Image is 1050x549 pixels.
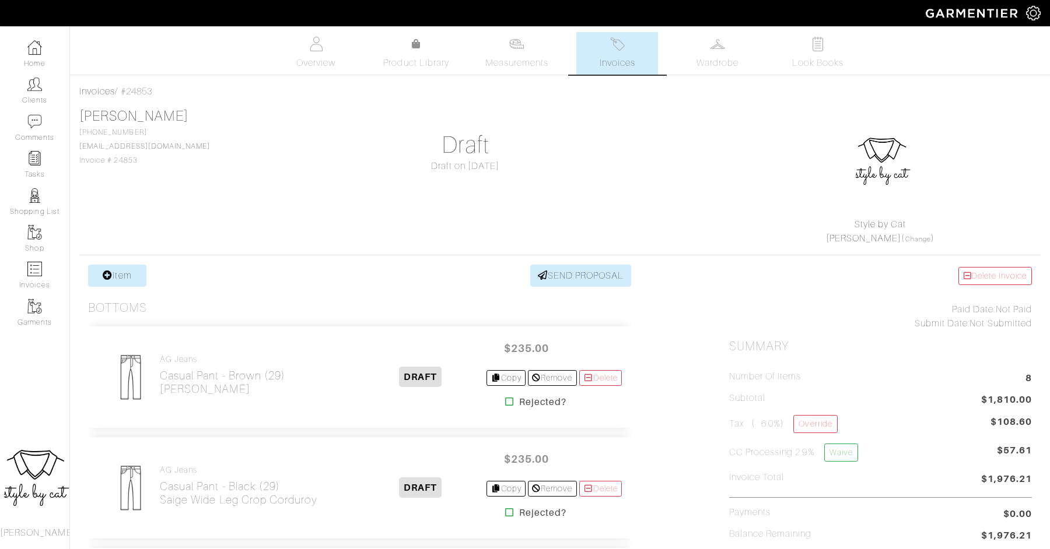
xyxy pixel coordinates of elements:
h5: Balance Remaining [729,529,812,540]
h1: Draft [314,131,617,159]
a: Copy [487,481,526,497]
strong: Rejected? [519,395,566,409]
img: reminder-icon-8004d30b9f0a5d33ae49ab947aed9ed385cf756f9e5892f1edd6e32f2345188e.png [27,151,42,166]
h5: Subtotal [729,393,765,404]
a: Invoices [576,32,658,75]
img: Womens_CasualPant-2507270ba29bcb750c7657eb757a016623e413ef5f06a232edca91e55572e71d.png [106,353,155,402]
a: Copy [487,370,526,386]
h5: Invoice Total [729,472,785,483]
span: 8 [1025,371,1032,387]
span: Paid Date: [952,304,996,315]
a: [PERSON_NAME] [826,233,902,244]
a: Delete [579,481,622,497]
a: Wardrobe [677,32,758,75]
span: DRAFT [399,367,442,387]
span: Invoices [600,56,635,70]
span: Product Library [383,56,449,70]
img: measurements-466bbee1fd09ba9460f595b01e5d73f9e2bff037440d3c8f018324cb6cdf7a4a.svg [509,37,524,51]
img: garmentier-logo-header-white-b43fb05a5012e4ada735d5af1a66efaba907eab6374d6393d1fbf88cb4ef424d.png [920,3,1026,23]
span: Submit Date: [915,318,970,329]
img: dashboard-icon-dbcd8f5a0b271acd01030246c82b418ddd0df26cd7fceb0bd07c9910d44c42f6.png [27,40,42,55]
a: Measurements [476,32,558,75]
img: todo-9ac3debb85659649dc8f770b8b6100bb5dab4b48dedcbae339e5042a72dfd3cc.svg [811,37,825,51]
a: Remove [528,481,576,497]
a: AG Jeans Casual Pant - black (29)Saige Wide Leg Crop Corduroy [160,465,317,506]
span: $1,976.21 [981,529,1032,544]
h3: Bottoms [88,301,147,315]
img: orders-icon-0abe47150d42831381b5fb84f609e132dff9fe21cb692f30cb5eec754e2cba89.png [27,262,42,276]
a: Remove [528,370,576,386]
span: $235.00 [491,336,561,361]
a: Product Library [376,37,457,70]
h4: AG Jeans [160,465,317,475]
span: Look Books [792,56,844,70]
span: $235.00 [491,446,561,471]
h2: Casual Pant - black (29) Saige Wide Leg Crop Corduroy [160,480,317,506]
img: stylists-icon-eb353228a002819b7ec25b43dbf5f0378dd9e0616d9560372ff212230b889e62.png [27,188,42,203]
strong: Rejected? [519,506,566,520]
span: $0.00 [1003,507,1032,521]
span: $1,810.00 [981,393,1032,409]
span: $57.61 [997,444,1032,466]
a: Override [793,415,837,433]
div: ( ) [734,217,1027,245]
a: Delete Invoice [958,267,1032,285]
span: [PHONE_NUMBER] Invoice # 24853 [79,128,210,164]
span: Measurements [485,56,549,70]
a: AG Jeans Casual Pant - brown (29)[PERSON_NAME] [160,354,285,396]
img: garments-icon-b7da505a4dc4fd61783c78ac3ca0ef83fa9d6f193b1c9dc38574b1d14d53ca28.png [27,299,42,314]
img: clients-icon-6bae9207a08558b7cb47a8932f037763ab4055f8c8b6bfacd5dc20c3e0201464.png [27,77,42,91]
span: $108.60 [991,415,1032,429]
a: Style by Cat [855,219,907,230]
h5: CC Processing 2.9% [729,444,858,462]
span: Wardrobe [696,56,738,70]
img: comment-icon-a0a6a9ef722e966f86d9cbdc48e553b5cf19dbc54f86b18d962a5391bc8f6eb6.png [27,114,42,129]
a: Overview [275,32,357,75]
div: Draft on [DATE] [314,159,617,173]
a: Invoices [79,86,115,97]
a: Delete [579,370,622,386]
span: $1,976.21 [981,472,1032,488]
h4: AG Jeans [160,354,285,364]
img: basicinfo-40fd8af6dae0f16599ec9e87c0ef1c0a1fdea2edbe929e3d69a839185d80c458.svg [309,37,323,51]
a: SEND PROPOSAL [530,265,632,287]
img: orders-27d20c2124de7fd6de4e0e44c1d41de31381a507db9b33961299e4e07d508b8c.svg [610,37,625,51]
span: Overview [296,56,335,70]
img: wardrobe-487a4870c1b7c33e795ec22d11cfc2ed9d08956e64fb3008fe2437562e282088.svg [710,37,725,51]
div: Not Paid Not Submitted [729,302,1032,330]
div: / #24853 [79,85,1041,98]
h2: Summary [729,339,1032,354]
a: Waive [824,444,858,462]
a: [PERSON_NAME] [79,108,188,124]
a: Change [905,235,931,242]
a: Item [88,265,146,287]
a: [EMAIL_ADDRESS][DOMAIN_NAME] [79,142,210,150]
h5: Number of Items [729,371,801,382]
img: sqfhH5ujEUJVgHNqKcjwS58U.jpg [852,136,911,194]
img: Womens_CasualPant-2507270ba29bcb750c7657eb757a016623e413ef5f06a232edca91e55572e71d.png [106,463,155,512]
a: Look Books [777,32,859,75]
h2: Casual Pant - brown (29) [PERSON_NAME] [160,369,285,396]
h5: Payments [729,507,771,518]
h5: Tax ( : 6.0%) [729,415,838,433]
span: DRAFT [399,477,442,498]
img: garments-icon-b7da505a4dc4fd61783c78ac3ca0ef83fa9d6f193b1c9dc38574b1d14d53ca28.png [27,225,42,240]
img: gear-icon-white-bd11855cb880d31180b6d7d6211b90ccbf57a29d726f0c71d8c61bd08dd39cc2.png [1026,6,1041,20]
